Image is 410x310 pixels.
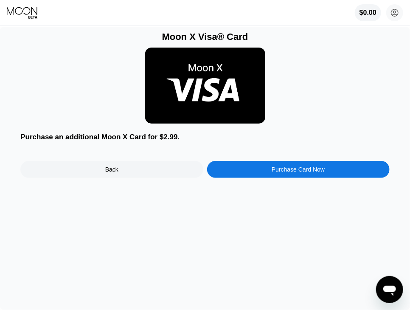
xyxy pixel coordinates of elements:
div: Purchase Card Now [272,166,325,173]
div: Back [105,166,118,173]
div: Back [20,161,203,178]
div: $0.00 [359,9,376,17]
div: Moon X Visa® Card [20,31,389,42]
iframe: زر إطلاق نافذة المراسلة [376,276,403,303]
div: Purchase an additional Moon X Card for $2.99. [20,133,389,141]
div: Purchase Card Now [207,161,390,178]
div: $0.00 [355,4,381,21]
